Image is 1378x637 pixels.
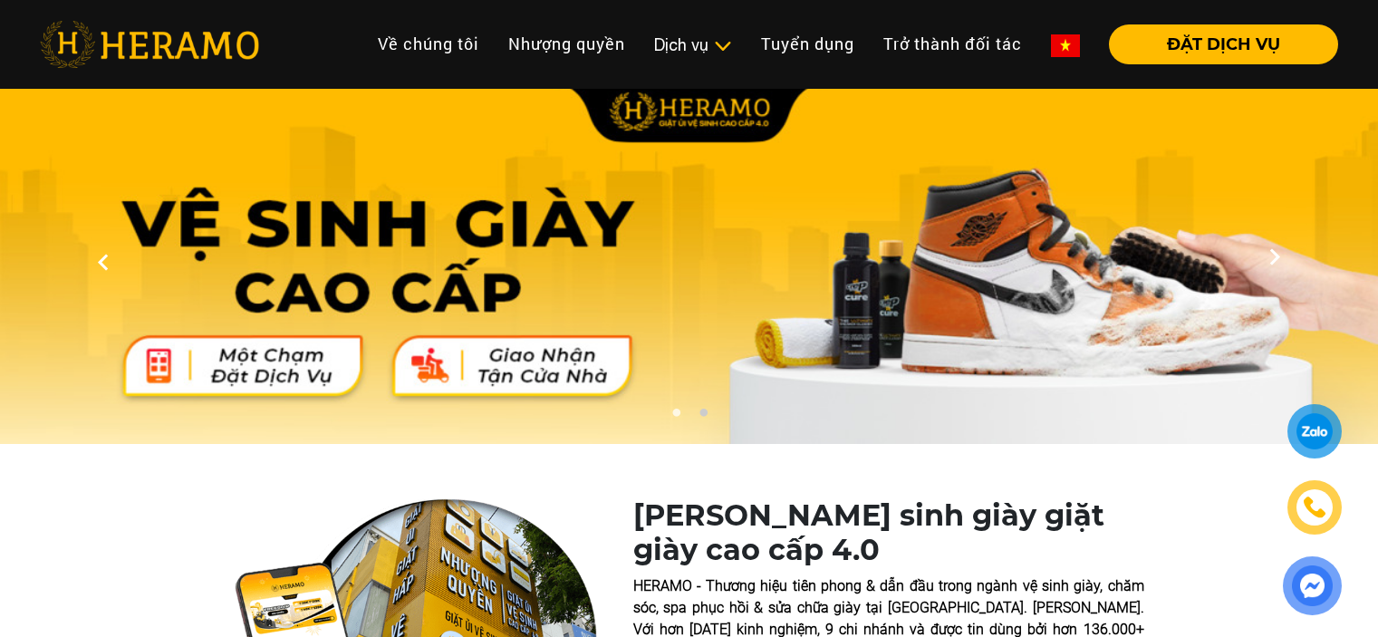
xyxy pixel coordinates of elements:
[869,24,1036,63] a: Trở thành đối tác
[1305,497,1325,517] img: phone-icon
[363,24,494,63] a: Về chúng tôi
[1094,36,1338,53] a: ĐẶT DỊCH VỤ
[667,408,685,426] button: 1
[40,21,259,68] img: heramo-logo.png
[633,498,1144,568] h1: [PERSON_NAME] sinh giày giặt giày cao cấp 4.0
[1290,483,1339,532] a: phone-icon
[494,24,640,63] a: Nhượng quyền
[1109,24,1338,64] button: ĐẶT DỊCH VỤ
[654,33,732,57] div: Dịch vụ
[1051,34,1080,57] img: vn-flag.png
[747,24,869,63] a: Tuyển dụng
[694,408,712,426] button: 2
[713,37,732,55] img: subToggleIcon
